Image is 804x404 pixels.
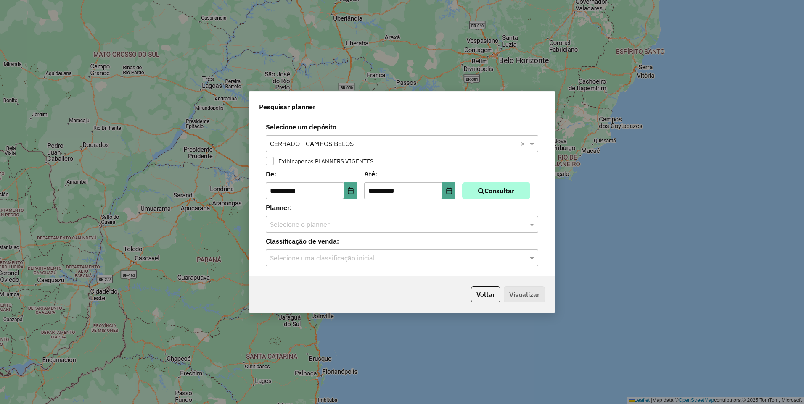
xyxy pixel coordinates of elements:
button: Consultar [462,182,530,199]
label: De: [266,169,357,179]
button: Choose Date [442,182,456,199]
label: Classificação de venda: [261,236,543,246]
span: Clear all [521,139,528,149]
button: Voltar [471,286,500,302]
label: Planner: [261,202,543,212]
button: Choose Date [344,182,357,199]
label: Até: [364,169,456,179]
label: Selecione um depósito [261,122,543,132]
label: Exibir apenas PLANNERS VIGENTES [274,158,373,164]
span: Pesquisar planner [259,102,315,112]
